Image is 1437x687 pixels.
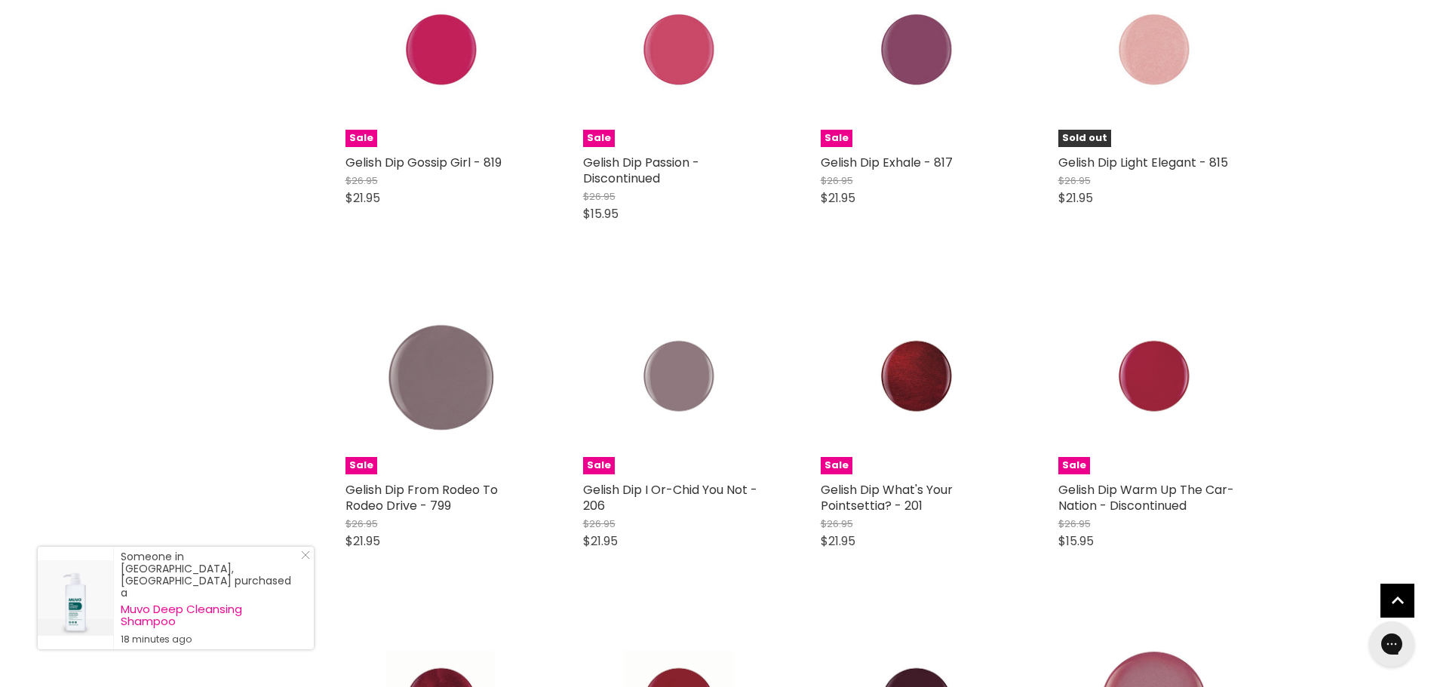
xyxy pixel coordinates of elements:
[1058,154,1228,171] a: Gelish Dip Light Elegant - 815
[345,481,498,514] a: Gelish Dip From Rodeo To Rodeo Drive - 799
[1058,481,1234,514] a: Gelish Dip Warm Up The Car-Nation - Discontinued
[821,189,855,207] span: $21.95
[821,130,852,147] span: Sale
[1058,282,1251,474] a: Gelish Dip Warm Up The Car-Nation - DiscontinuedSale
[345,154,502,171] a: Gelish Dip Gossip Girl - 819
[821,154,953,171] a: Gelish Dip Exhale - 817
[583,154,699,187] a: Gelish Dip Passion - Discontinued
[345,173,378,188] span: $26.95
[852,282,980,474] img: Gelish Dip What's Your Pointsettia? - 201
[583,481,757,514] a: Gelish Dip I Or-Chid You Not - 206
[1058,173,1091,188] span: $26.95
[1058,457,1090,474] span: Sale
[583,532,618,550] span: $21.95
[345,130,377,147] span: Sale
[583,457,615,474] span: Sale
[583,282,775,474] a: Gelish Dip I Or-Chid You Not - 206Sale
[1362,616,1422,672] iframe: Gorgias live chat messenger
[615,282,742,474] img: Gelish Dip I Or-Chid You Not - 206
[1058,517,1091,531] span: $26.95
[821,173,853,188] span: $26.95
[295,551,310,566] a: Close Notification
[38,547,113,649] a: Visit product page
[583,189,616,204] span: $26.95
[345,532,380,550] span: $21.95
[1090,282,1217,474] img: Gelish Dip Warm Up The Car-Nation - Discontinued
[583,517,616,531] span: $26.95
[821,532,855,550] span: $21.95
[821,282,1013,474] a: Gelish Dip What's Your Pointsettia? - 201Sale
[377,282,505,474] img: Gelish Dip From Rodeo To Rodeo Drive - 799
[121,633,299,646] small: 18 minutes ago
[1058,532,1094,550] span: $15.95
[345,457,377,474] span: Sale
[121,551,299,646] div: Someone in [GEOGRAPHIC_DATA], [GEOGRAPHIC_DATA] purchased a
[345,517,378,531] span: $26.95
[583,130,615,147] span: Sale
[121,603,299,627] a: Muvo Deep Cleansing Shampoo
[1058,130,1111,147] span: Sold out
[821,481,953,514] a: Gelish Dip What's Your Pointsettia? - 201
[821,457,852,474] span: Sale
[301,551,310,560] svg: Close Icon
[345,189,380,207] span: $21.95
[345,282,538,474] a: Gelish Dip From Rodeo To Rodeo Drive - 799Sale
[821,517,853,531] span: $26.95
[1058,189,1093,207] span: $21.95
[583,205,619,222] span: $15.95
